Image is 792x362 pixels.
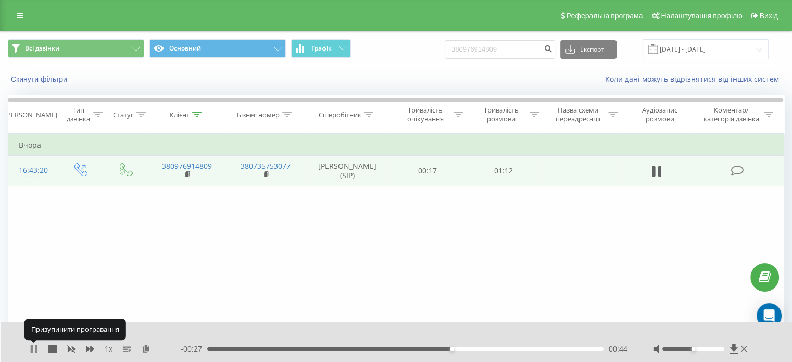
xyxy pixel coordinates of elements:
div: [PERSON_NAME] [5,110,57,119]
span: Графік [311,45,332,52]
a: 380976914809 [162,161,212,171]
div: Аудіозапис розмови [630,106,690,123]
td: Вчора [8,135,784,156]
div: Співробітник [319,110,361,119]
td: 00:17 [390,156,466,186]
span: - 00:27 [181,344,207,354]
span: 1 x [105,344,112,354]
div: Accessibility label [450,347,454,351]
div: Коментар/категорія дзвінка [700,106,761,123]
span: Реферальна програма [567,11,643,20]
button: Основний [149,39,286,58]
div: 16:43:20 [19,160,46,181]
div: Accessibility label [691,347,695,351]
span: Вихід [760,11,778,20]
td: 01:12 [466,156,541,186]
button: Всі дзвінки [8,39,144,58]
input: Пошук за номером [445,40,555,59]
div: Назва схеми переадресації [551,106,606,123]
span: 00:44 [609,344,627,354]
div: Тип дзвінка [66,106,90,123]
div: Призупинити програвання [24,319,126,340]
div: Статус [113,110,134,119]
button: Скинути фільтри [8,74,72,84]
div: Тривалість очікування [399,106,451,123]
button: Експорт [560,40,617,59]
span: Всі дзвінки [25,44,59,53]
a: 380735753077 [241,161,291,171]
div: Клієнт [170,110,190,119]
td: [PERSON_NAME] (SIP) [305,156,390,186]
div: Open Intercom Messenger [757,303,782,328]
div: Тривалість розмови [475,106,527,123]
span: Налаштування профілю [661,11,742,20]
button: Графік [291,39,351,58]
div: Бізнес номер [237,110,280,119]
a: Коли дані можуть відрізнятися вiд інших систем [605,74,784,84]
